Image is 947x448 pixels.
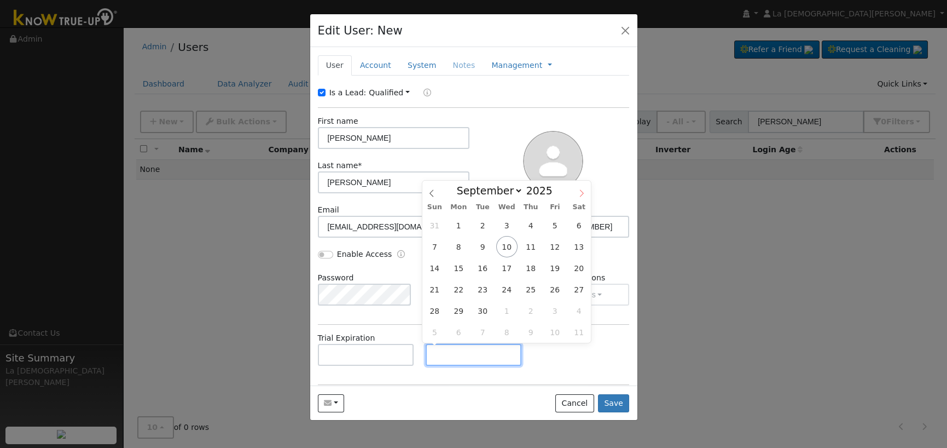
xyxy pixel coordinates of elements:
[424,279,445,300] span: September 21, 2025
[318,160,362,171] label: Last name
[318,22,403,39] h4: Edit User: New
[568,236,590,257] span: September 13, 2025
[544,321,566,343] span: October 10, 2025
[446,204,470,211] span: Mon
[567,204,591,211] span: Sat
[448,321,469,343] span: October 6, 2025
[520,300,542,321] span: October 2, 2025
[520,279,542,300] span: September 25, 2025
[448,279,469,300] span: September 22, 2025
[318,394,345,413] button: carlav_07@hotmail.com
[520,321,542,343] span: October 9, 2025
[555,394,594,413] button: Cancel
[448,300,469,321] span: September 29, 2025
[424,257,445,279] span: September 14, 2025
[424,236,445,257] span: September 7, 2025
[496,215,518,236] span: September 3, 2025
[519,204,543,211] span: Thu
[472,279,493,300] span: September 23, 2025
[415,87,431,100] a: Lead
[523,185,562,197] input: Year
[318,332,375,344] label: Trial Expiration
[543,204,567,211] span: Fri
[399,55,445,76] a: System
[318,272,354,284] label: Password
[496,279,518,300] span: September 24, 2025
[472,236,493,257] span: September 9, 2025
[544,279,566,300] span: September 26, 2025
[496,257,518,279] span: September 17, 2025
[496,321,518,343] span: October 8, 2025
[544,300,566,321] span: October 3, 2025
[568,257,590,279] span: September 20, 2025
[424,215,445,236] span: August 31, 2025
[472,300,493,321] span: September 30, 2025
[422,204,446,211] span: Sun
[568,300,590,321] span: October 4, 2025
[472,321,493,343] span: October 7, 2025
[358,161,362,170] span: Required
[544,257,566,279] span: September 19, 2025
[451,184,523,197] select: Month
[448,215,469,236] span: September 1, 2025
[448,236,469,257] span: September 8, 2025
[369,88,410,97] a: Qualified
[337,249,392,260] label: Enable Access
[520,257,542,279] span: September 18, 2025
[329,87,367,99] label: Is a Lead:
[491,60,542,71] a: Management
[495,204,519,211] span: Wed
[568,321,590,343] span: October 11, 2025
[520,236,542,257] span: September 11, 2025
[318,116,358,127] label: First name
[544,236,566,257] span: September 12, 2025
[424,321,445,343] span: October 5, 2025
[424,300,445,321] span: September 28, 2025
[472,215,493,236] span: September 2, 2025
[568,279,590,300] span: September 27, 2025
[520,215,542,236] span: September 4, 2025
[318,55,352,76] a: User
[496,300,518,321] span: October 1, 2025
[397,249,405,261] a: Enable Access
[568,215,590,236] span: September 6, 2025
[496,236,518,257] span: September 10, 2025
[598,394,630,413] button: Save
[544,215,566,236] span: September 5, 2025
[318,204,339,216] label: Email
[470,204,495,211] span: Tue
[352,55,399,76] a: Account
[448,257,469,279] span: September 15, 2025
[318,89,326,96] input: Is a Lead:
[472,257,493,279] span: September 16, 2025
